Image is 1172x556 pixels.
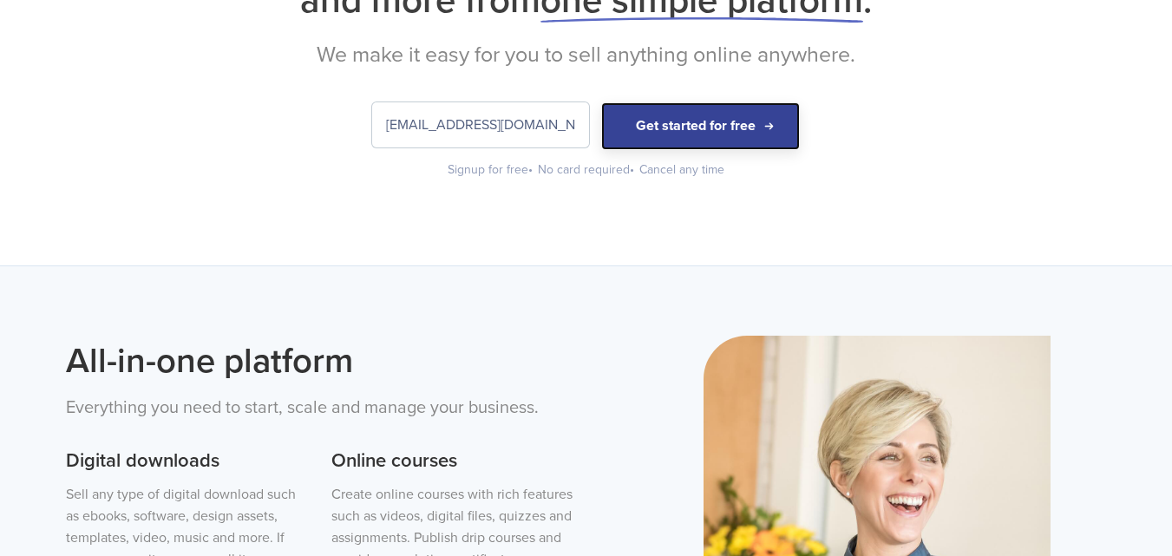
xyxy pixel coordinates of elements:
span: • [528,162,533,177]
h2: We make it easy for you to sell anything online anywhere. [66,42,1107,68]
h2: All-in-one platform [66,336,573,386]
span: • [630,162,634,177]
div: Signup for free [448,161,534,179]
button: Get started for free [601,102,800,150]
h3: Digital downloads [66,448,307,475]
input: Enter your email address [372,102,589,147]
h3: Online courses [331,448,573,475]
div: Cancel any time [639,161,724,179]
p: Everything you need to start, scale and manage your business. [66,395,573,422]
div: No card required [538,161,636,179]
